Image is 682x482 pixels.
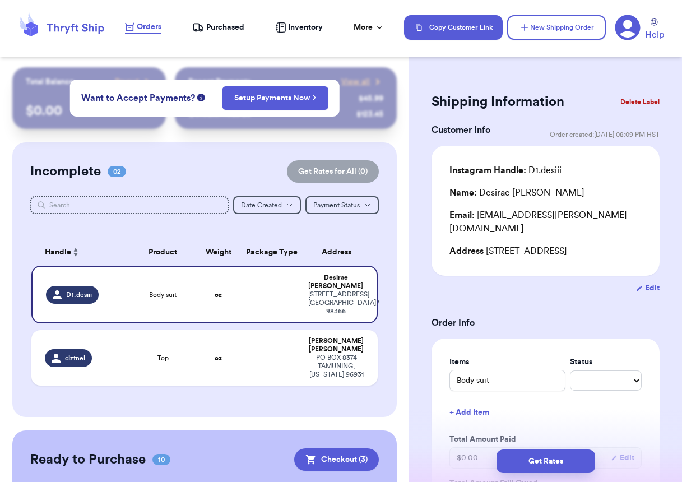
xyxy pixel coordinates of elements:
span: View all [341,76,370,87]
a: Orders [125,21,161,34]
h3: Order Info [432,316,660,330]
span: Payout [115,76,139,87]
span: Name: [449,188,477,197]
span: Date Created [241,202,282,208]
span: Email: [449,211,475,220]
span: Order created: [DATE] 08:09 PM HST [550,130,660,139]
span: Address [449,247,484,256]
span: Instagram Handle: [449,166,526,175]
button: Delete Label [616,90,664,114]
div: $ 123.45 [356,109,383,120]
th: Weight [198,239,239,266]
h2: Shipping Information [432,93,564,111]
button: Setup Payments Now [222,86,328,110]
th: Address [301,239,378,266]
label: Items [449,356,565,368]
span: Handle [45,247,71,258]
div: [STREET_ADDRESS] [449,244,642,258]
p: Total Balance [26,76,74,87]
a: Purchased [192,22,244,33]
span: Want to Accept Payments? [81,91,195,105]
div: [STREET_ADDRESS] [GEOGRAPHIC_DATA] , WA 98366 [308,290,363,316]
span: Orders [137,21,161,33]
span: Payment Status [313,202,360,208]
h2: Ready to Purchase [30,451,146,469]
strong: oz [215,355,222,361]
label: Total Amount Paid [449,434,642,445]
button: Get Rates for All (0) [287,160,379,183]
div: [PERSON_NAME] [PERSON_NAME] [308,337,364,354]
a: Inventory [276,22,323,33]
span: 10 [152,454,170,465]
span: D1.desiii [66,290,92,299]
span: Purchased [206,22,244,33]
button: Checkout (3) [294,448,379,471]
button: Sort ascending [71,245,80,259]
h2: Incomplete [30,163,101,180]
p: $ 0.00 [26,102,153,120]
span: Top [157,354,169,363]
a: Setup Payments Now [234,92,317,104]
button: Copy Customer Link [404,15,503,40]
button: + Add Item [445,400,646,425]
button: New Shipping Order [507,15,606,40]
strong: oz [215,291,222,298]
th: Product [128,239,198,266]
a: Payout [115,76,152,87]
span: Body suit [149,290,177,299]
span: 02 [108,166,126,177]
div: $ 45.99 [359,93,383,104]
th: Package Type [239,239,301,266]
div: D1.desiii [449,164,562,177]
div: PO BOX 8374 TAMUNING , [US_STATE] 96931 [308,354,364,379]
a: Help [645,18,664,41]
span: clztnel [65,354,85,363]
div: Desirae [PERSON_NAME] [449,186,584,200]
a: View all [341,76,383,87]
div: Desirae [PERSON_NAME] [308,274,363,290]
p: Recent Payments [188,76,250,87]
div: [EMAIL_ADDRESS][PERSON_NAME][DOMAIN_NAME] [449,208,642,235]
h3: Customer Info [432,123,490,137]
button: Get Rates [497,449,595,473]
button: Payment Status [305,196,379,214]
label: Status [570,356,642,368]
div: More [354,22,384,33]
input: Search [30,196,229,214]
span: Inventory [288,22,323,33]
button: Edit [636,282,660,294]
span: Help [645,28,664,41]
button: Date Created [233,196,301,214]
